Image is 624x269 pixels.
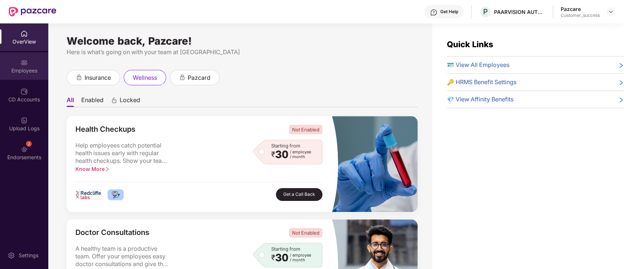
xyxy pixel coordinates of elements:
span: A healthy team is a productive team. Offer your employees easy doctor consultations and give the ... [75,245,171,268]
span: pazcard [188,73,210,82]
div: Settings [16,252,41,259]
span: / month [290,258,311,262]
span: insurance [85,73,111,82]
li: Enabled [81,96,104,107]
span: Not Enabled [289,125,322,134]
span: Know More [75,166,110,172]
span: / employee [290,253,311,258]
span: right [618,79,624,87]
div: PAARVISION AUTONOMY PRIVATE LIMITED [494,8,545,15]
span: Doctor Consultations [75,228,149,238]
span: ₹ [271,255,275,261]
span: 🔑 HRMS Benefit Settings [447,78,516,87]
img: svg+xml;base64,PHN2ZyBpZD0iQ0RfQWNjb3VudHMiIGRhdGEtbmFtZT0iQ0QgQWNjb3VudHMiIHhtbG5zPSJodHRwOi8vd3... [20,88,28,95]
span: Health Checkups [75,125,135,134]
img: svg+xml;base64,PHN2ZyBpZD0iU2V0dGluZy0yMHgyMCIgeG1sbnM9Imh0dHA6Ly93d3cudzMub3JnLzIwMDAvc3ZnIiB3aW... [8,252,15,259]
span: Starting from [271,246,300,252]
span: P [483,7,488,16]
div: animation [76,74,82,81]
img: svg+xml;base64,PHN2ZyBpZD0iRHJvcGRvd24tMzJ4MzIiIHhtbG5zPSJodHRwOi8vd3d3LnczLm9yZy8yMDAwL3N2ZyIgd2... [608,9,614,15]
li: All [67,96,74,107]
span: ₹ [271,152,275,157]
span: right [618,62,624,70]
div: Pazcare [561,5,600,12]
img: svg+xml;base64,PHN2ZyBpZD0iVXBsb2FkX0xvZ3MiIGRhdGEtbmFtZT0iVXBsb2FkIExvZ3MiIHhtbG5zPSJodHRwOi8vd3... [20,117,28,124]
div: Here is what’s going on with your team at [GEOGRAPHIC_DATA] [67,48,418,57]
span: Locked [120,96,140,107]
span: Quick Links [447,40,493,49]
img: logo [75,189,102,200]
span: / employee [290,150,311,154]
img: masked_image [331,116,417,212]
span: 30 [275,150,288,159]
span: right [618,96,624,104]
span: wellness [133,73,157,82]
span: Not Enabled [289,228,322,238]
span: 30 [275,253,288,262]
button: Get a Call Back [276,188,322,201]
span: Help employees catch potential health issues early with regular health checkups. Show your team y... [75,142,171,165]
span: 🪪 View All Employees [447,60,509,70]
span: right [105,167,110,172]
div: 2 [26,141,32,147]
span: / month [290,154,311,159]
img: New Pazcare Logo [9,7,56,16]
div: Welcome back, Pazcare! [67,38,418,44]
img: svg+xml;base64,PHN2ZyBpZD0iSG9tZSIgeG1sbnM9Imh0dHA6Ly93d3cudzMub3JnLzIwMDAvc3ZnIiB3aWR0aD0iMjAiIG... [20,30,28,37]
img: svg+xml;base64,PHN2ZyBpZD0iRW1wbG95ZWVzIiB4bWxucz0iaHR0cDovL3d3dy53My5vcmcvMjAwMC9zdmciIHdpZHRoPS... [20,59,28,66]
img: svg+xml;base64,PHN2ZyBpZD0iRW5kb3JzZW1lbnRzIiB4bWxucz0iaHR0cDovL3d3dy53My5vcmcvMjAwMC9zdmciIHdpZH... [20,146,28,153]
div: animation [179,74,186,81]
img: svg+xml;base64,PHN2ZyBpZD0iSGVscC0zMngzMiIgeG1sbnM9Imh0dHA6Ly93d3cudzMub3JnLzIwMDAvc3ZnIiB3aWR0aD... [430,9,437,16]
span: Starting from [271,143,300,149]
img: logo [108,189,124,200]
div: Customer_success [561,12,600,18]
div: animation [111,97,117,104]
div: Get Help [440,9,458,15]
span: 💎 View Affinity Benefits [447,95,513,104]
